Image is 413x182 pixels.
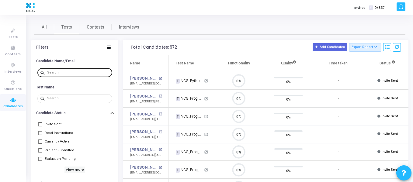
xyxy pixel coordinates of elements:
[382,150,398,154] span: Invite Sent
[159,112,162,116] mat-icon: open_in_new
[130,164,157,170] a: [PERSON_NAME]
[130,60,140,67] div: Name
[338,167,339,173] div: -
[374,5,385,10] span: 0/857
[45,155,76,163] span: Evaluation Pending
[286,150,291,156] span: 0%
[286,132,291,138] span: 0%
[64,167,85,173] h6: View more
[176,150,180,155] span: T
[286,78,291,84] span: 0%
[130,75,157,81] a: [PERSON_NAME]
[286,96,291,102] span: 0%
[119,24,139,30] span: Interviews
[159,166,162,169] mat-icon: open_in_new
[130,135,162,139] div: [EMAIL_ADDRESS][DOMAIN_NAME]
[130,153,162,157] div: [EMAIL_ADDRESS][DOMAIN_NAME]
[264,55,313,72] th: Quality
[3,104,23,109] span: Candidates
[313,43,347,51] button: Add Candidates
[25,2,36,14] img: logo
[382,96,398,100] span: Invite Sent
[5,52,21,57] span: Contests
[8,35,18,40] span: Tests
[130,147,157,153] a: [PERSON_NAME]
[363,55,412,72] th: Status
[338,149,339,155] div: -
[36,45,48,50] div: Filters
[338,114,339,119] div: -
[130,45,177,50] div: Total Candidates: 972
[176,96,203,101] div: NCG_Prog_JavaFS_2025_Test
[204,79,208,83] mat-icon: open_in_new
[47,97,110,100] input: Search...
[47,71,110,74] input: Search...
[130,81,162,86] div: [EMAIL_ADDRESS][DOMAIN_NAME]
[349,43,382,52] button: Export Report
[382,79,398,83] span: Invite Sent
[61,24,72,30] span: Tests
[329,60,348,67] div: Time taken
[176,149,203,155] div: NCG_Prog_JavaFS_2025_Test
[204,168,208,172] mat-icon: open_in_new
[204,150,208,154] mat-icon: open_in_new
[168,55,214,72] th: Test Name
[40,70,47,75] mat-icon: search
[286,114,291,120] span: 0%
[338,78,339,84] div: -
[338,96,339,101] div: -
[31,82,118,92] button: Test Name
[369,5,373,10] span: T
[176,114,203,119] div: NCG_Prog_JavaFS_2025_Test
[130,117,162,122] div: [EMAIL_ADDRESS][DOMAIN_NAME]
[354,5,366,10] label: Invites:
[45,147,74,154] span: Project Submitted
[36,59,75,64] h6: Candidate Name/Email
[176,78,203,84] div: NCG_Python FS_Developer_2025
[204,115,208,118] mat-icon: open_in_new
[36,85,54,90] h6: Test Name
[382,168,398,172] span: Invite Sent
[214,55,264,72] th: Functionality
[45,121,61,128] span: Invite Sent
[176,132,203,137] div: NCG_Prog_JavaFS_2025_Test
[382,132,398,136] span: Invite Sent
[176,168,180,173] span: T
[176,167,203,173] div: NCG_Prog_JavaFS_2025_Test
[176,97,180,101] span: T
[42,24,47,30] span: All
[159,148,162,151] mat-icon: open_in_new
[204,132,208,136] mat-icon: open_in_new
[5,69,22,74] span: Interviews
[382,114,398,118] span: Invite Sent
[159,77,162,80] mat-icon: open_in_new
[45,138,70,145] span: Currently Active
[176,132,180,137] span: T
[338,132,339,137] div: -
[159,94,162,98] mat-icon: open_in_new
[176,79,180,84] span: T
[40,96,47,101] mat-icon: search
[159,130,162,134] mat-icon: open_in_new
[130,99,162,104] div: [EMAIL_ADDRESS][PERSON_NAME][DOMAIN_NAME]
[31,108,118,118] button: Candidate Status
[45,129,73,137] span: Read Instructions
[130,170,162,175] div: [EMAIL_ADDRESS][DOMAIN_NAME]
[176,114,180,119] span: T
[36,111,66,115] h6: Candidate Status
[4,87,22,92] span: Questions
[130,93,157,99] a: [PERSON_NAME]
[130,129,157,135] a: [PERSON_NAME]
[130,111,157,117] a: [PERSON_NAME]
[204,97,208,101] mat-icon: open_in_new
[31,57,118,66] button: Candidate Name/Email
[87,24,104,30] span: Contests
[286,167,291,173] span: 0%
